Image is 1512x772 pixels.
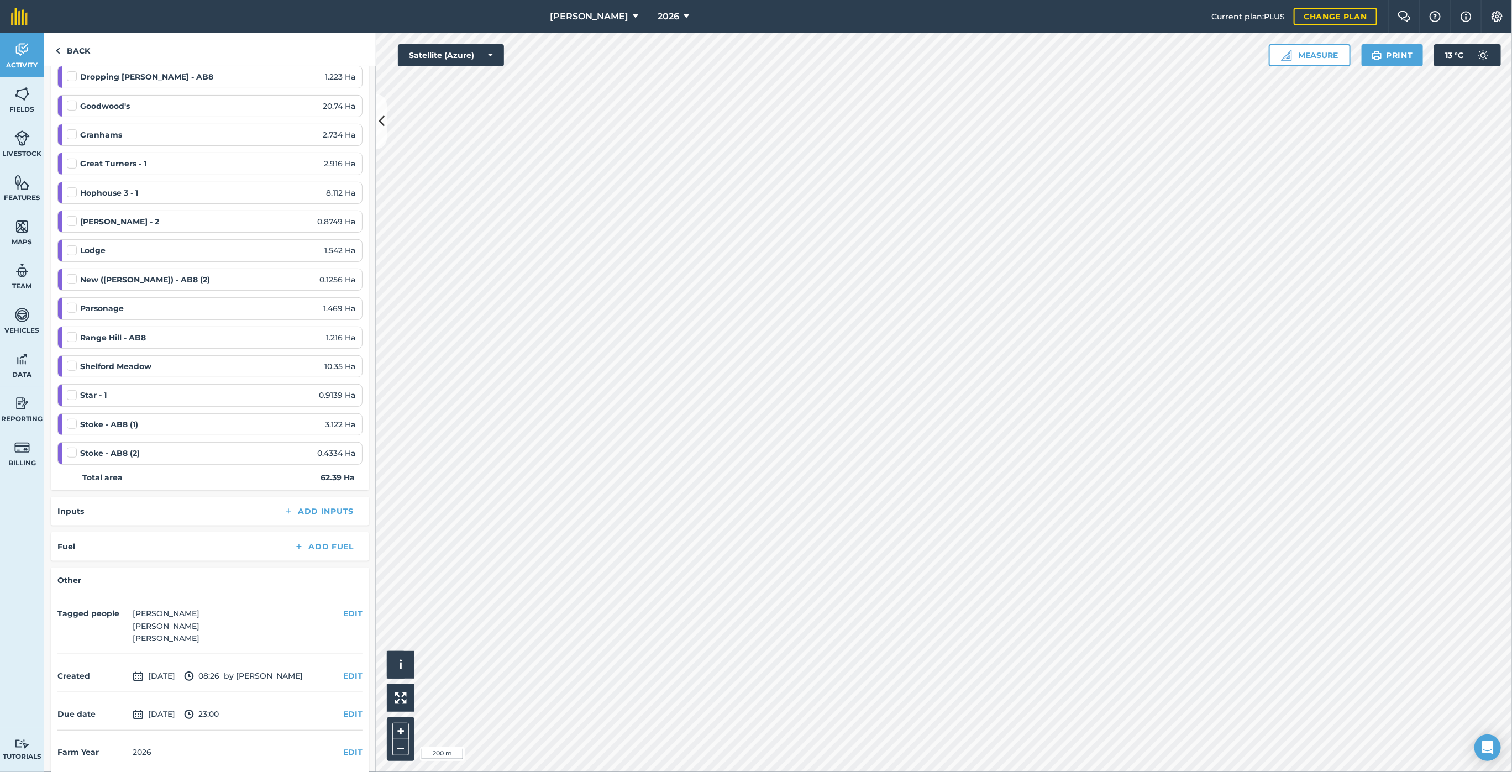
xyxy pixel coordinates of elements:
[57,574,363,586] h4: Other
[184,708,219,721] span: 23:00
[321,471,355,484] strong: 62.39 Ha
[324,360,355,372] span: 10.35 Ha
[57,505,84,517] h4: Inputs
[1429,11,1442,22] img: A question mark icon
[14,395,30,412] img: svg+xml;base64,PD94bWwgdmVyc2lvbj0iMS4wIiBlbmNvZGluZz0idXRmLTgiPz4KPCEtLSBHZW5lcmF0b3I6IEFkb2JlIE...
[1472,44,1494,66] img: svg+xml;base64,PD94bWwgdmVyc2lvbj0iMS4wIiBlbmNvZGluZz0idXRmLTgiPz4KPCEtLSBHZW5lcmF0b3I6IEFkb2JlIE...
[14,262,30,279] img: svg+xml;base64,PD94bWwgdmVyc2lvbj0iMS4wIiBlbmNvZGluZz0idXRmLTgiPz4KPCEtLSBHZW5lcmF0b3I6IEFkb2JlIE...
[80,360,151,372] strong: Shelford Meadow
[80,129,122,141] strong: Granhams
[1294,8,1377,25] a: Change plan
[1372,49,1382,62] img: svg+xml;base64,PHN2ZyB4bWxucz0iaHR0cDovL3d3dy53My5vcmcvMjAwMC9zdmciIHdpZHRoPSIxOSIgaGVpZ2h0PSIyNC...
[57,540,75,553] h4: Fuel
[57,607,128,619] h4: Tagged people
[323,129,355,141] span: 2.734 Ha
[14,218,30,235] img: svg+xml;base64,PHN2ZyB4bWxucz0iaHR0cDovL3d3dy53My5vcmcvMjAwMC9zdmciIHdpZHRoPSI1NiIgaGVpZ2h0PSI2MC...
[80,71,213,83] strong: Dropping [PERSON_NAME] - AB8
[11,8,28,25] img: fieldmargin Logo
[658,10,680,23] span: 2026
[392,739,409,755] button: –
[184,708,194,721] img: svg+xml;base64,PD94bWwgdmVyc2lvbj0iMS4wIiBlbmNvZGluZz0idXRmLTgiPz4KPCEtLSBHZW5lcmF0b3I6IEFkb2JlIE...
[14,307,30,323] img: svg+xml;base64,PD94bWwgdmVyc2lvbj0iMS4wIiBlbmNvZGluZz0idXRmLTgiPz4KPCEtLSBHZW5lcmF0b3I6IEFkb2JlIE...
[133,746,151,758] div: 2026
[395,692,407,704] img: Four arrows, one pointing top left, one top right, one bottom right and the last bottom left
[398,44,504,66] button: Satellite (Azure)
[80,418,138,430] strong: Stoke - AB8 (1)
[14,174,30,191] img: svg+xml;base64,PHN2ZyB4bWxucz0iaHR0cDovL3d3dy53My5vcmcvMjAwMC9zdmciIHdpZHRoPSI1NiIgaGVpZ2h0PSI2MC...
[80,100,130,112] strong: Goodwood's
[57,670,128,682] h4: Created
[80,332,146,344] strong: Range Hill - AB8
[1362,44,1424,66] button: Print
[325,418,355,430] span: 3.122 Ha
[399,658,402,671] span: i
[323,100,355,112] span: 20.74 Ha
[325,71,355,83] span: 1.223 Ha
[326,187,355,199] span: 8.112 Ha
[55,44,60,57] img: svg+xml;base64,PHN2ZyB4bWxucz0iaHR0cDovL3d3dy53My5vcmcvMjAwMC9zdmciIHdpZHRoPSI5IiBoZWlnaHQ9IjI0Ii...
[326,332,355,344] span: 1.216 Ha
[133,632,200,644] li: [PERSON_NAME]
[1461,10,1472,23] img: svg+xml;base64,PHN2ZyB4bWxucz0iaHR0cDovL3d3dy53My5vcmcvMjAwMC9zdmciIHdpZHRoPSIxNyIgaGVpZ2h0PSIxNy...
[14,41,30,58] img: svg+xml;base64,PD94bWwgdmVyc2lvbj0iMS4wIiBlbmNvZGluZz0idXRmLTgiPz4KPCEtLSBHZW5lcmF0b3I6IEFkb2JlIE...
[387,651,414,679] button: i
[317,447,355,459] span: 0.4334 Ha
[82,471,123,484] strong: Total area
[285,539,363,554] button: Add Fuel
[1281,50,1292,61] img: Ruler icon
[14,351,30,367] img: svg+xml;base64,PD94bWwgdmVyc2lvbj0iMS4wIiBlbmNvZGluZz0idXRmLTgiPz4KPCEtLSBHZW5lcmF0b3I6IEFkb2JlIE...
[184,670,219,683] span: 08:26
[133,708,175,721] span: [DATE]
[80,302,124,314] strong: Parsonage
[80,389,107,401] strong: Star - 1
[392,723,409,739] button: +
[1211,10,1285,23] span: Current plan : PLUS
[44,33,101,66] a: Back
[324,244,355,256] span: 1.542 Ha
[324,157,355,170] span: 2.916 Ha
[550,10,628,23] span: [PERSON_NAME]
[323,302,355,314] span: 1.469 Ha
[133,607,200,619] li: [PERSON_NAME]
[57,661,363,692] div: by [PERSON_NAME]
[184,670,194,683] img: svg+xml;base64,PD94bWwgdmVyc2lvbj0iMS4wIiBlbmNvZGluZz0idXRmLTgiPz4KPCEtLSBHZW5lcmF0b3I6IEFkb2JlIE...
[133,708,144,721] img: svg+xml;base64,PD94bWwgdmVyc2lvbj0iMS4wIiBlbmNvZGluZz0idXRmLTgiPz4KPCEtLSBHZW5lcmF0b3I6IEFkb2JlIE...
[343,746,363,758] button: EDIT
[80,216,159,228] strong: [PERSON_NAME] - 2
[133,670,144,683] img: svg+xml;base64,PD94bWwgdmVyc2lvbj0iMS4wIiBlbmNvZGluZz0idXRmLTgiPz4KPCEtLSBHZW5lcmF0b3I6IEFkb2JlIE...
[1474,734,1501,761] div: Open Intercom Messenger
[133,620,200,632] li: [PERSON_NAME]
[1490,11,1504,22] img: A cog icon
[14,130,30,146] img: svg+xml;base64,PD94bWwgdmVyc2lvbj0iMS4wIiBlbmNvZGluZz0idXRmLTgiPz4KPCEtLSBHZW5lcmF0b3I6IEFkb2JlIE...
[80,447,140,459] strong: Stoke - AB8 (2)
[343,607,363,619] button: EDIT
[133,670,175,683] span: [DATE]
[319,274,355,286] span: 0.1256 Ha
[317,216,355,228] span: 0.8749 Ha
[343,670,363,682] button: EDIT
[80,187,138,199] strong: Hophouse 3 - 1
[1269,44,1351,66] button: Measure
[14,739,30,749] img: svg+xml;base64,PD94bWwgdmVyc2lvbj0iMS4wIiBlbmNvZGluZz0idXRmLTgiPz4KPCEtLSBHZW5lcmF0b3I6IEFkb2JlIE...
[57,746,128,758] h4: Farm Year
[80,244,106,256] strong: Lodge
[343,708,363,720] button: EDIT
[80,157,146,170] strong: Great Turners - 1
[1434,44,1501,66] button: 13 °C
[14,439,30,456] img: svg+xml;base64,PD94bWwgdmVyc2lvbj0iMS4wIiBlbmNvZGluZz0idXRmLTgiPz4KPCEtLSBHZW5lcmF0b3I6IEFkb2JlIE...
[57,708,128,720] h4: Due date
[1445,44,1463,66] span: 13 ° C
[80,274,210,286] strong: New ([PERSON_NAME]) - AB8 (2)
[275,503,363,519] button: Add Inputs
[1398,11,1411,22] img: Two speech bubbles overlapping with the left bubble in the forefront
[14,86,30,102] img: svg+xml;base64,PHN2ZyB4bWxucz0iaHR0cDovL3d3dy53My5vcmcvMjAwMC9zdmciIHdpZHRoPSI1NiIgaGVpZ2h0PSI2MC...
[319,389,355,401] span: 0.9139 Ha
